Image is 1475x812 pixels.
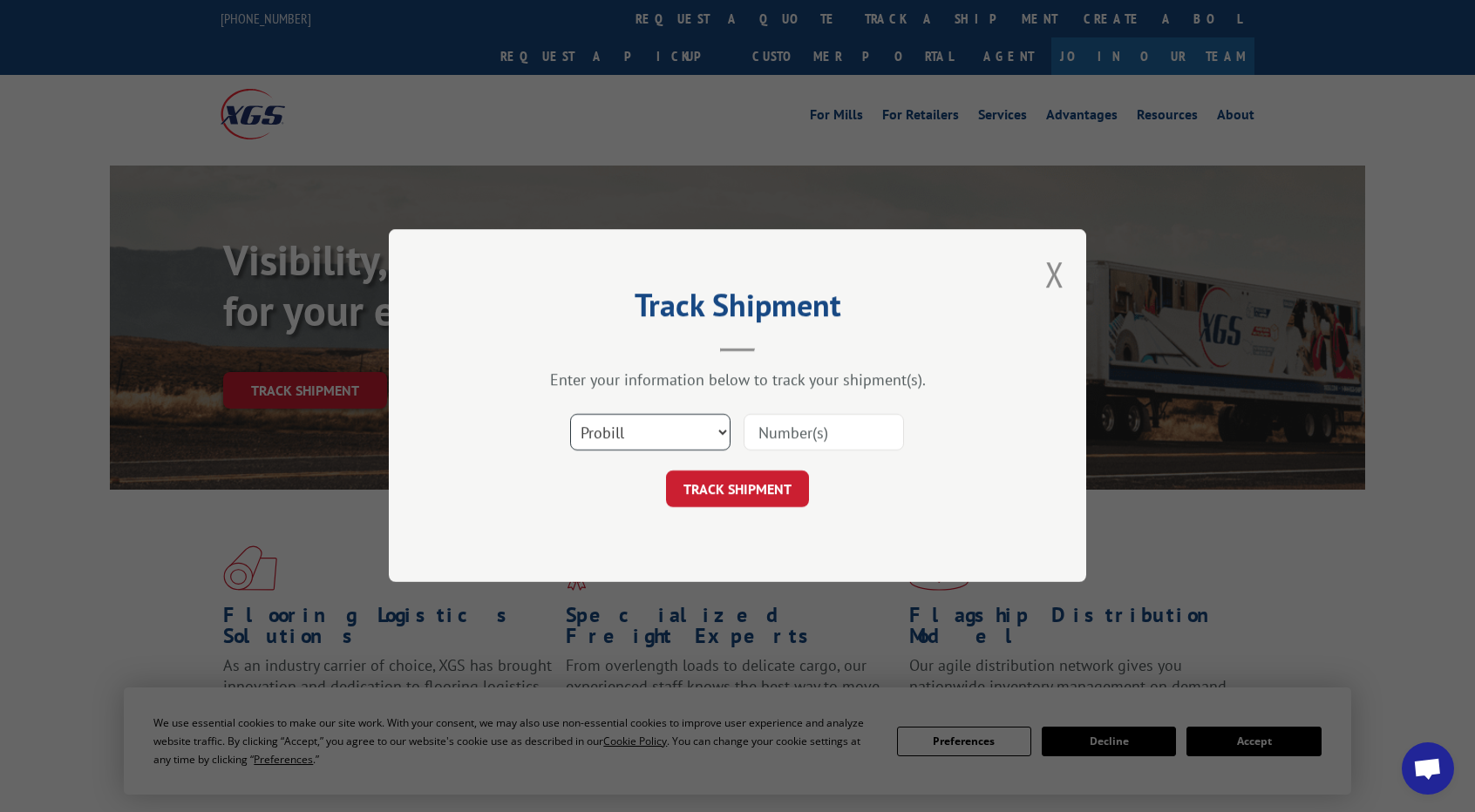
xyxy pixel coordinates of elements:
[1045,251,1064,297] button: Close modal
[744,415,904,451] input: Number(s)
[476,293,999,326] h2: Track Shipment
[666,471,809,508] button: TRACK SHIPMENT
[1402,742,1454,795] div: Open chat
[476,370,999,390] div: Enter your information below to track your shipment(s).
